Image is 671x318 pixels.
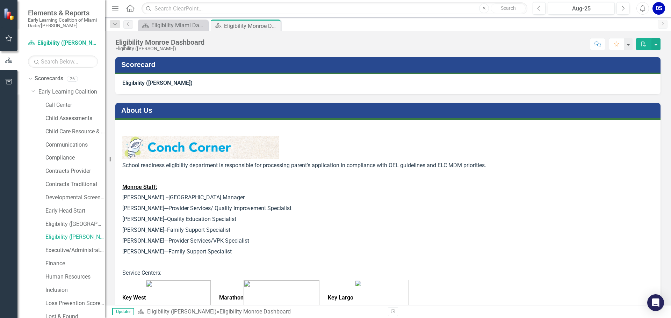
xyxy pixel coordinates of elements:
[45,220,105,228] a: Eligibility ([GEOGRAPHIC_DATA])
[122,136,279,159] img: c0440af2-8a2b-4548-b529-efcabfd8a59e.png
[122,160,654,171] p: School readiness eligibility department is responsible for processing parent's application in com...
[121,106,657,114] h3: About Us
[45,207,105,215] a: Early Head Start
[38,88,105,96] a: Early Learning Coalition
[45,233,105,241] a: Eligibility ([PERSON_NAME])
[122,225,654,236] p: [PERSON_NAME]--Family Support Specialist
[122,246,654,257] p: [PERSON_NAME]---Family Support Specialist
[115,38,204,46] div: Eligibility Monroe Dashboard
[28,39,98,47] a: Eligibility ([PERSON_NAME])
[328,294,353,301] span: Key Largo
[140,21,206,30] a: Eligibility Miami Dade Dashboard
[45,194,105,202] a: Developmental Screening Compliance
[122,294,219,301] span: Key West
[501,5,516,11] span: Search
[122,269,161,276] span: Service Centers:
[28,56,98,68] input: Search Below...
[142,2,527,15] input: Search ClearPoint...
[67,76,78,82] div: 26
[45,180,105,188] a: Contracts Traditional
[45,141,105,149] a: Communications
[122,184,157,190] span: Monroe Staff:
[550,5,612,13] div: Aug-25
[219,294,328,301] span: Marathon
[219,308,291,315] div: Eligibility Monroe Dashboard
[121,61,657,68] h3: Scorecard
[115,46,204,51] div: Eligibility ([PERSON_NAME])
[45,299,105,308] a: Loss Prevention Scorecard
[3,8,16,20] img: ClearPoint Strategy
[122,236,654,246] p: [PERSON_NAME]---Provider Services/VPK Specialist
[45,273,105,281] a: Human Resources
[137,308,383,316] div: »
[45,101,105,109] a: Call Center
[548,2,615,15] button: Aug-25
[122,194,245,201] span: [PERSON_NAME] --[GEOGRAPHIC_DATA] Manager
[45,286,105,294] a: Inclusion
[224,22,279,30] div: Eligibility Monroe Dashboard
[647,294,664,311] div: Open Intercom Messenger
[45,128,105,136] a: Child Care Resource & Referral (CCR&R)
[35,75,63,83] a: Scorecards
[151,21,206,30] div: Eligibility Miami Dade Dashboard
[112,308,134,315] span: Updater
[45,114,105,123] a: Child Assessments
[28,17,98,29] small: Early Learning Coalition of Miami Dade/[PERSON_NAME]
[491,3,526,13] button: Search
[122,203,654,214] p: [PERSON_NAME]---Provider Services/ Quality Improvement Specialist
[122,214,654,225] p: [PERSON_NAME]--Quality Education Specialist
[122,80,193,86] strong: Eligibility ([PERSON_NAME])
[45,154,105,162] a: Compliance
[45,246,105,254] a: Executive/Administrative
[147,308,217,315] a: Eligibility ([PERSON_NAME])
[45,167,105,175] a: Contracts Provider
[652,2,665,15] button: DS
[28,9,98,17] span: Elements & Reports
[45,260,105,268] a: Finance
